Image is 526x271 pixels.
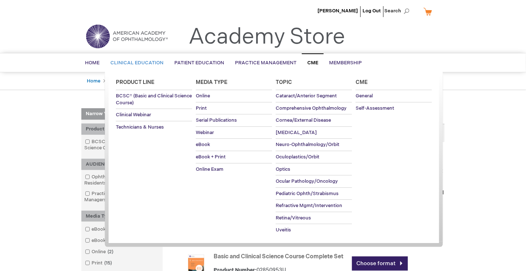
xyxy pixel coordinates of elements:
a: eBook + Print14 [83,237,134,244]
a: BCSC® (Basic and Clinical Science Course)16 [83,138,161,151]
span: Product Line [116,79,154,85]
span: Refractive Mgmt/Intervention [276,203,342,209]
span: Ocular Pathology/Oncology [276,178,338,184]
a: Basic and Clinical Science Course Complete Set [214,253,343,260]
span: Online Exam [196,166,223,172]
span: Webinar [196,130,214,135]
span: Clinical Education [110,60,163,66]
span: Cataract/Anterior Segment [276,93,337,99]
span: Practice Management [235,60,296,66]
a: Choose format [352,256,408,271]
span: Media Type [196,79,227,85]
span: Cornea/External Disease [276,117,331,123]
span: Uveitis [276,227,291,233]
span: Print [196,105,207,111]
a: eBook15 [83,226,118,233]
span: Serial Publications [196,117,237,123]
span: Search [384,4,412,18]
span: Pediatric Ophth/Strabismus [276,191,339,197]
span: Home [85,60,100,66]
a: Academy Store [189,24,345,50]
a: Print15 [83,260,115,267]
span: BCSC® (Basic and Clinical Science Course) [116,93,192,106]
a: Log Out [363,8,381,14]
span: eBook + Print [196,154,226,160]
span: Online [196,93,210,99]
span: 15 [102,260,114,266]
div: Media Type [81,211,163,222]
span: Membership [329,60,362,66]
span: 2 [106,249,115,255]
span: CME [307,60,318,66]
div: Product Line [81,124,163,135]
span: Optics [276,166,290,172]
span: Oculoplastics/Orbit [276,154,319,160]
div: AUDIENCE [81,159,163,170]
span: Patient Education [174,60,224,66]
span: Technicians & Nurses [116,124,164,130]
span: Topic [276,79,292,85]
span: General [356,93,373,99]
span: [MEDICAL_DATA] [276,130,317,135]
a: [PERSON_NAME] [317,8,358,14]
span: Cme [356,79,368,85]
span: Retina/Vitreous [276,215,311,221]
span: Self-Assessment [356,105,394,111]
span: eBook [196,142,210,147]
strong: Narrow Your Choices [81,108,163,120]
span: Clinical Webinar [116,112,151,118]
a: Practice Administrators & Managers1 [83,190,161,203]
a: Online2 [83,248,116,255]
span: Neuro-Ophthalmology/Orbit [276,142,339,147]
a: Home [87,78,100,84]
a: Ophthalmologists & Residents16 [83,174,161,187]
span: Comprehensive Ophthalmology [276,105,347,111]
